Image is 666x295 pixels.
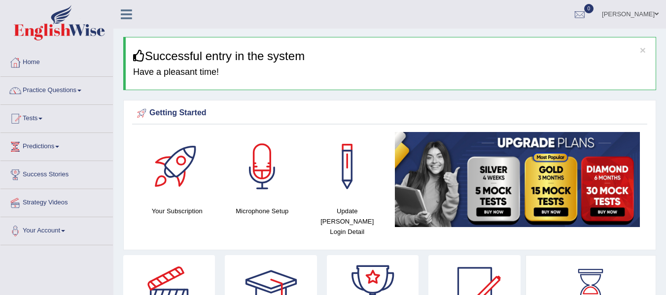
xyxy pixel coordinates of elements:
a: Your Account [0,217,113,242]
h4: Microphone Setup [225,206,300,216]
div: Getting Started [135,106,645,121]
a: Practice Questions [0,77,113,101]
h4: Have a pleasant time! [133,67,648,77]
a: Home [0,49,113,73]
a: Predictions [0,133,113,158]
a: Success Stories [0,161,113,186]
button: × [640,45,646,55]
a: Tests [0,105,113,130]
h4: Update [PERSON_NAME] Login Detail [310,206,385,237]
a: Strategy Videos [0,189,113,214]
span: 0 [584,4,594,13]
h4: Your Subscription [140,206,215,216]
h3: Successful entry in the system [133,50,648,63]
img: small5.jpg [395,132,640,227]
